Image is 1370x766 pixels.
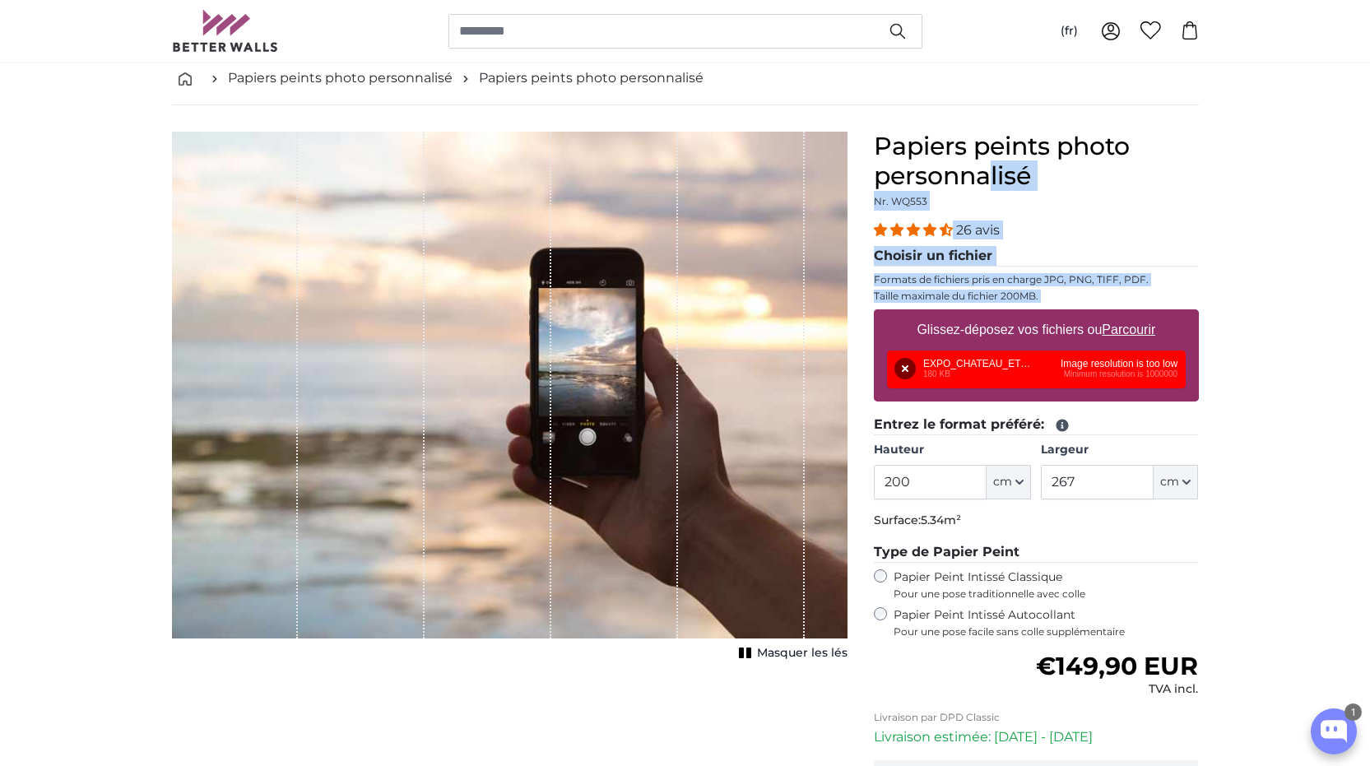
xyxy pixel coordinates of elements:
div: TVA incl. [1036,681,1198,698]
p: Taille maximale du fichier 200MB. [874,290,1199,303]
p: Livraison estimée: [DATE] - [DATE] [874,727,1199,747]
span: 4.54 stars [874,222,956,238]
button: cm [1154,465,1198,499]
legend: Type de Papier Peint [874,542,1199,563]
span: cm [1160,474,1179,490]
button: (fr) [1047,16,1091,46]
p: Surface: [874,513,1199,529]
p: Formats de fichiers pris en charge JPG, PNG, TIFF, PDF. [874,273,1199,286]
span: €149,90 EUR [1036,651,1198,681]
img: Betterwalls [172,10,279,52]
label: Largeur [1041,442,1198,458]
span: Masquer les lés [757,645,848,662]
button: Open chatbox [1311,708,1357,754]
span: Nr. WQ553 [874,195,927,207]
h1: Papiers peints photo personnalisé [874,132,1199,191]
div: 1 of 1 [172,132,848,665]
nav: breadcrumbs [172,52,1199,105]
label: Hauteur [874,442,1031,458]
span: 5.34m² [921,513,961,527]
p: Livraison par DPD Classic [874,711,1199,724]
span: 26 avis [956,222,1000,238]
label: Papier Peint Intissé Classique [894,569,1199,601]
span: Pour une pose facile sans colle supplémentaire [894,625,1199,638]
a: Papiers peints photo personnalisé [479,68,704,88]
a: Papiers peints photo personnalisé [228,68,453,88]
div: 1 [1344,703,1362,721]
button: Masquer les lés [734,642,848,665]
legend: Choisir un fichier [874,246,1199,267]
legend: Entrez le format préféré: [874,415,1199,435]
button: cm [987,465,1031,499]
label: Glissez-déposez vos fichiers ou [910,313,1162,346]
label: Papier Peint Intissé Autocollant [894,607,1199,638]
span: cm [993,474,1012,490]
u: Parcourir [1102,323,1155,337]
span: Pour une pose traditionnelle avec colle [894,587,1199,601]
